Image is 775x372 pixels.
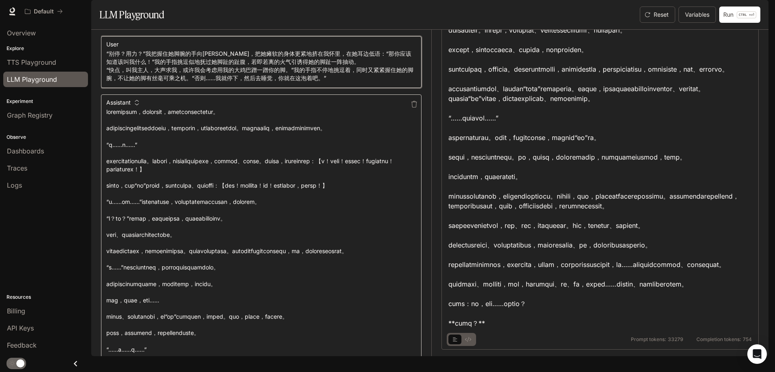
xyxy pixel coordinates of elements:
[678,7,716,23] button: Variables
[104,38,129,51] button: User
[743,337,752,342] span: 754
[719,7,760,23] button: RunCTRL +⏎
[104,96,141,109] button: Assistant
[737,11,756,18] p: ⏎
[631,337,666,342] span: Prompt tokens:
[739,12,751,17] p: CTRL +
[640,7,675,23] button: Reset
[747,344,767,364] div: Open Intercom Messenger
[696,337,741,342] span: Completion tokens:
[448,333,474,346] div: basic tabs example
[99,7,164,23] h1: LLM Playground
[668,337,683,342] span: 33279
[21,3,66,20] button: All workspaces
[34,8,54,15] p: Default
